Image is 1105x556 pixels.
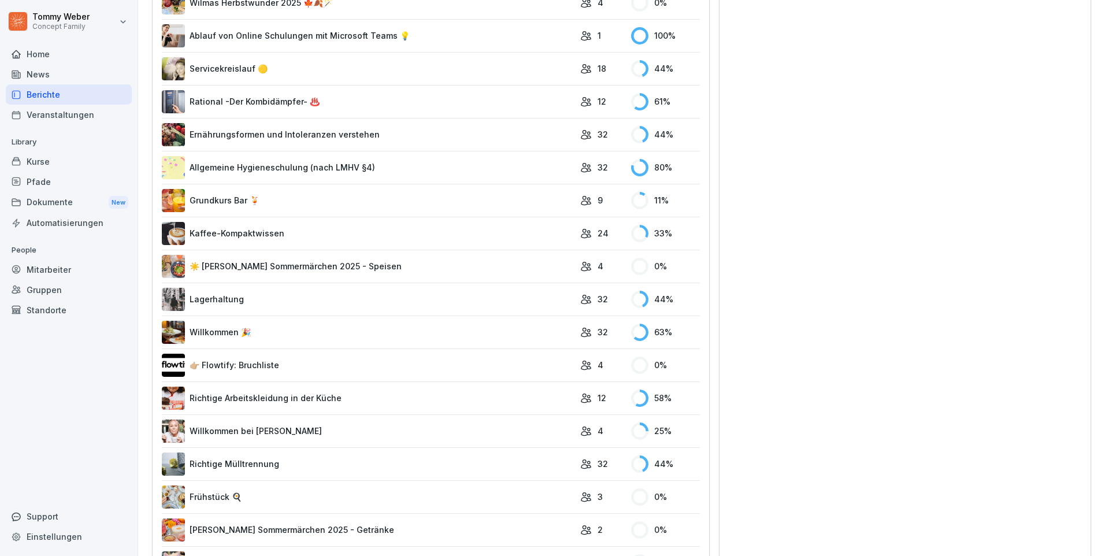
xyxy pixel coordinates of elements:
p: 1 [598,29,601,42]
p: 18 [598,62,606,75]
a: [PERSON_NAME] Sommermärchen 2025 - Getränke [162,518,574,542]
p: 32 [598,458,608,470]
p: 4 [598,359,603,371]
a: Gruppen [6,280,132,300]
div: 44 % [631,60,700,77]
img: przilfagqu39ul8e09m81im9.png [162,90,185,113]
a: Frühstück 🍳 [162,485,574,509]
a: Kurse [6,151,132,172]
img: vxey3jhup7ci568mo7dyx3an.png [162,255,185,278]
a: Richtige Mülltrennung [162,453,574,476]
a: Richtige Arbeitskleidung in der Küche [162,387,574,410]
img: jc1ievjb437pynzz13nfszya.png [162,189,185,212]
div: 44 % [631,126,700,143]
p: Concept Family [32,23,90,31]
div: 100 % [631,27,700,45]
div: 44 % [631,455,700,473]
img: z1gxybulsott87c7gxmr5x83.png [162,387,185,410]
div: 0 % [631,258,700,275]
img: keporxd7e2fe1yz451s804y5.png [162,156,185,179]
div: 61 % [631,93,700,110]
img: mla6ztkbqxmt5u1yo17s10fz.png [162,518,185,542]
a: News [6,64,132,84]
a: Pfade [6,172,132,192]
div: 0 % [631,488,700,506]
a: ☀️ [PERSON_NAME] Sommermärchen 2025 - Speisen [162,255,574,278]
a: Mitarbeiter [6,260,132,280]
img: p7f8r53f51k967le2tv5ltd3.png [162,354,185,377]
p: 9 [598,194,603,206]
a: Willkommen bei [PERSON_NAME] [162,420,574,443]
p: 4 [598,260,603,272]
div: 25 % [631,422,700,440]
a: Veranstaltungen [6,105,132,125]
img: bdidfg6e4ofg5twq7n4gd52h.png [162,123,185,146]
img: xi8ct5mhj8uiktd0s5gxztjb.png [162,453,185,476]
p: 12 [598,392,606,404]
p: 32 [598,161,608,173]
p: 32 [598,293,608,305]
p: 12 [598,95,606,108]
a: Berichte [6,84,132,105]
a: Grundkurs Bar 🍹 [162,189,574,212]
a: Automatisierungen [6,213,132,233]
img: jidx2dt2kkv0mcr788z888xk.png [162,222,185,245]
img: n6mw6n4d96pxhuc2jbr164bu.png [162,485,185,509]
img: v87k9k5isnb6jqloy4jwk1in.png [162,57,185,80]
a: Rational -Der Kombidämpfer- ♨️ [162,90,574,113]
a: Standorte [6,300,132,320]
div: 44 % [631,291,700,308]
img: v4csc243izno476fin1zpb11.png [162,288,185,311]
div: Dokumente [6,192,132,213]
a: Kaffee-Kompaktwissen [162,222,574,245]
p: 4 [598,425,603,437]
a: DokumenteNew [6,192,132,213]
p: 24 [598,227,609,239]
a: Allgemeine Hygieneschulung (nach LMHV §4) [162,156,574,179]
div: Support [6,506,132,527]
div: 63 % [631,324,700,341]
img: fv7e9dvc6c78krzidg338dmj.png [162,420,185,443]
p: 2 [598,524,603,536]
p: Tommy Weber [32,12,90,22]
a: 👉🏼 Flowtify: Bruchliste [162,354,574,377]
p: 32 [598,326,608,338]
a: Einstellungen [6,527,132,547]
a: Lagerhaltung [162,288,574,311]
p: 32 [598,128,608,140]
p: Library [6,133,132,151]
a: Ablauf von Online Schulungen mit Microsoft Teams 💡 [162,24,574,47]
a: Servicekreislauf 🟡 [162,57,574,80]
p: 3 [598,491,603,503]
div: 0 % [631,357,700,374]
div: 11 % [631,192,700,209]
img: aev8ouj9qek4l5i45z2v16li.png [162,321,185,344]
div: 58 % [631,390,700,407]
a: Ernährungsformen und Intoleranzen verstehen [162,123,574,146]
a: Willkommen 🎉 [162,321,574,344]
a: Home [6,44,132,64]
div: New [109,196,128,209]
div: 80 % [631,159,700,176]
p: People [6,241,132,260]
img: e8eoks8cju23yjmx0b33vrq2.png [162,24,185,47]
div: 33 % [631,225,700,242]
div: 0 % [631,521,700,539]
